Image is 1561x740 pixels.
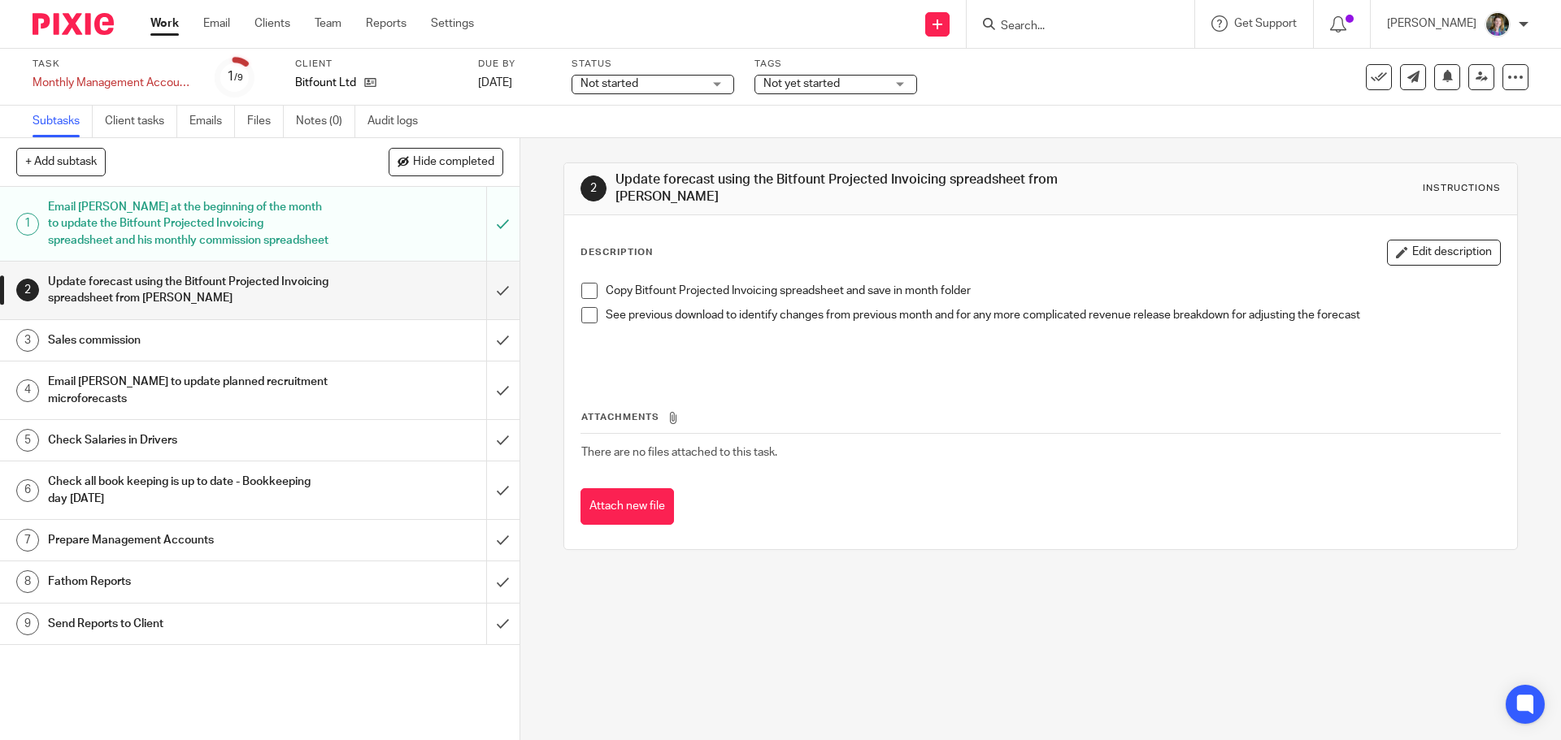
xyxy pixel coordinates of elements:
[581,413,659,422] span: Attachments
[478,77,512,89] span: [DATE]
[572,58,734,71] label: Status
[16,329,39,352] div: 3
[48,569,329,594] h1: Fathom Reports
[150,15,179,32] a: Work
[295,75,356,91] p: Bitfount Ltd
[48,612,329,636] h1: Send Reports to Client
[254,15,290,32] a: Clients
[1423,182,1501,195] div: Instructions
[16,213,39,236] div: 1
[615,171,1076,206] h1: Update forecast using the Bitfount Projected Invoicing spreadsheet from [PERSON_NAME]
[606,283,1499,299] p: Copy Bitfount Projected Invoicing spreadsheet and save in month folder
[48,428,329,452] h1: Check Salaries in Drivers
[16,148,106,175] button: + Add subtask
[367,106,430,137] a: Audit logs
[16,479,39,502] div: 6
[296,106,355,137] a: Notes (0)
[247,106,284,137] a: Files
[580,246,653,259] p: Description
[1387,240,1501,266] button: Edit description
[1234,18,1297,29] span: Get Support
[48,328,329,353] h1: Sales commission
[16,529,39,552] div: 7
[16,612,39,635] div: 9
[48,470,329,511] h1: Check all book keeping is up to date - Bookkeeping day [DATE]
[48,270,329,311] h1: Update forecast using the Bitfount Projected Invoicing spreadsheet from [PERSON_NAME]
[606,307,1499,323] p: See previous download to identify changes from previous month and for any more complicated revenu...
[1485,11,1511,37] img: 1530183611242%20(1).jpg
[580,488,674,525] button: Attach new file
[234,73,243,82] small: /9
[33,58,195,71] label: Task
[999,19,1146,34] input: Search
[48,195,329,253] h1: Email [PERSON_NAME] at the beginning of the month to update the Bitfount Projected Invoicing spre...
[105,106,177,137] a: Client tasks
[315,15,341,32] a: Team
[763,78,840,89] span: Not yet started
[189,106,235,137] a: Emails
[754,58,917,71] label: Tags
[431,15,474,32] a: Settings
[295,58,458,71] label: Client
[33,75,195,91] div: Monthly Management Accounts - Bitfount
[1387,15,1476,32] p: [PERSON_NAME]
[227,67,243,86] div: 1
[581,447,777,458] span: There are no files attached to this task.
[48,528,329,552] h1: Prepare Management Accounts
[580,78,638,89] span: Not started
[33,106,93,137] a: Subtasks
[16,279,39,301] div: 2
[16,379,39,402] div: 4
[16,570,39,593] div: 8
[203,15,230,32] a: Email
[478,58,551,71] label: Due by
[580,175,607,201] div: 2
[389,148,503,175] button: Hide completed
[48,370,329,411] h1: Email [PERSON_NAME] to update planned recruitment microforecasts
[16,429,39,452] div: 5
[33,13,114,35] img: Pixie
[366,15,407,32] a: Reports
[413,156,494,169] span: Hide completed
